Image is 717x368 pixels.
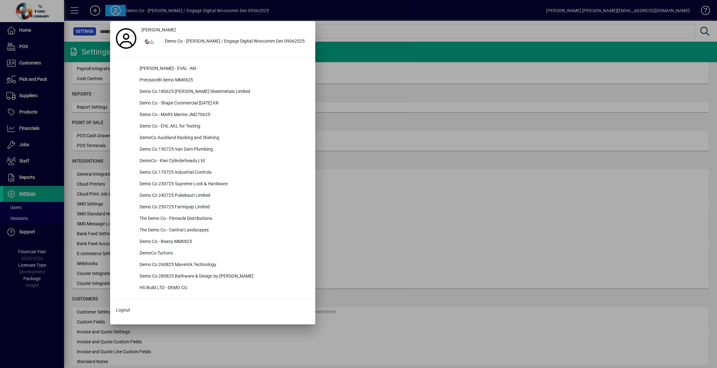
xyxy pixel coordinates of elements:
div: Demo Co 240725 Pukekauri Limited [134,190,312,202]
div: Demo Co 260825 Maverick Technology [134,259,312,271]
div: Demo Co 280825 Bathware & Design by [PERSON_NAME] [134,271,312,282]
button: Demo Co 170725 Industrial Controls [113,167,312,179]
div: Demo Co 170725 Industrial Controls [134,167,312,179]
div: Demo Co 150725 Van Dam Plumbing [134,144,312,155]
div: Demo Co 250725 Farmquip Limited [134,202,312,213]
div: Demo Co - Shape Commercial [DATE] KR [134,98,312,109]
button: Logout [113,305,312,316]
button: Demo Co 150725 Van Dam Plumbing [113,144,312,155]
button: Demo Co 280825 Bathware & Design by [PERSON_NAME] [113,271,312,282]
button: Demo Co 260825 Maverick Technology [113,259,312,271]
button: Demo Co - Beany MM0825 [113,236,312,248]
div: Demo Co 180625 [PERSON_NAME] Sheetmetals Limited [134,86,312,98]
button: Demo Co 180625 [PERSON_NAME] Sheetmetals Limited [113,86,312,98]
button: PrecisionBI demo MM0625 [113,75,312,86]
button: Demo Co 230725 Supreme Lock & Hardware [113,179,312,190]
div: [PERSON_NAME] - EVAL -AN [134,63,312,75]
button: DemoCo - Kiwi Cylinderheads Ltd [113,155,312,167]
span: Logout [116,307,130,314]
div: HS Build LTD - DEMO CG [134,282,312,294]
button: DemoCo Turtons [113,248,312,259]
button: Demo Co - MARS Marine JM270625 [113,109,312,121]
button: HS Build LTD - DEMO CG [113,282,312,294]
a: Profile [113,33,139,44]
button: Demo Co 240725 Pukekauri Limited [113,190,312,202]
button: Demo Co - [PERSON_NAME] / Engage Digital Woocomm Dev 09062025 [139,36,312,47]
button: DemoCo Auckland Racking and Shelving [113,132,312,144]
div: The Demo Co - Pinnacle Distributions [134,213,312,225]
div: DemoCo Turtons [134,248,312,259]
div: Demo Co - MARS Marine JM270625 [134,109,312,121]
button: Demo Co 250725 Farmquip Limited [113,202,312,213]
div: Demo Co - EHL AKL for Testing [134,121,312,132]
button: [PERSON_NAME] - EVAL -AN [113,63,312,75]
span: [PERSON_NAME] [141,27,176,33]
div: Demo Co 230725 Supreme Lock & Hardware [134,179,312,190]
button: The Demo Co - Central Landscapes [113,225,312,236]
div: The Demo Co - Central Landscapes [134,225,312,236]
div: DemoCo Auckland Racking and Shelving [134,132,312,144]
a: [PERSON_NAME] [139,24,312,36]
div: Demo Co - [PERSON_NAME] / Engage Digital Woocomm Dev 09062025 [160,36,312,47]
button: Demo Co - Shape Commercial [DATE] KR [113,98,312,109]
div: Demo Co - Beany MM0825 [134,236,312,248]
div: PrecisionBI demo MM0625 [134,75,312,86]
div: DemoCo - Kiwi Cylinderheads Ltd [134,155,312,167]
button: The Demo Co - Pinnacle Distributions [113,213,312,225]
button: Demo Co - EHL AKL for Testing [113,121,312,132]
